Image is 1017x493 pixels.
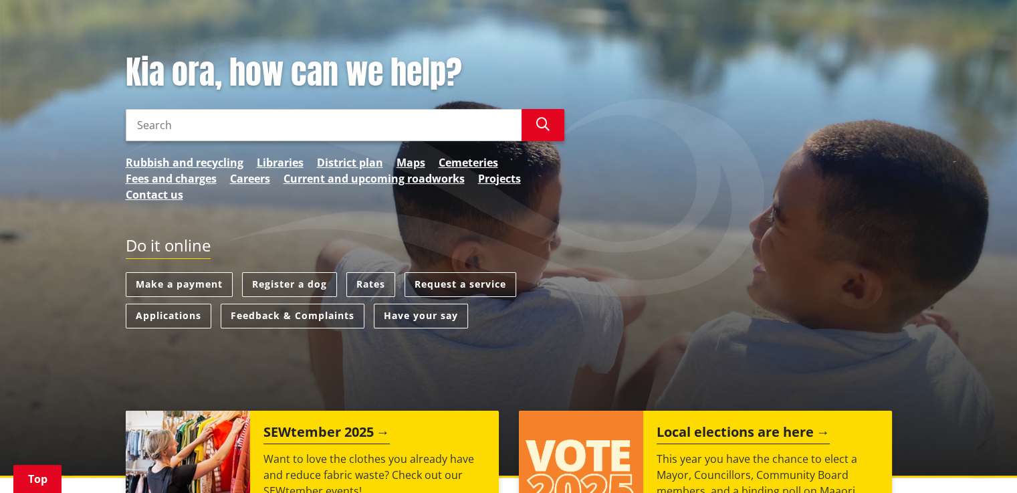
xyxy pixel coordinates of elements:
[374,304,468,328] a: Have your say
[126,155,243,171] a: Rubbish and recycling
[346,272,395,297] a: Rates
[13,465,62,493] a: Top
[126,109,522,141] input: Search input
[284,171,465,187] a: Current and upcoming roadworks
[126,187,183,203] a: Contact us
[439,155,498,171] a: Cemeteries
[126,304,211,328] a: Applications
[657,424,830,444] h2: Local elections are here
[405,272,516,297] a: Request a service
[955,437,1004,485] iframe: Messenger Launcher
[478,171,521,187] a: Projects
[257,155,304,171] a: Libraries
[397,155,425,171] a: Maps
[230,171,270,187] a: Careers
[317,155,383,171] a: District plan
[126,236,211,260] h2: Do it online
[263,424,390,444] h2: SEWtember 2025
[126,272,233,297] a: Make a payment
[126,171,217,187] a: Fees and charges
[221,304,364,328] a: Feedback & Complaints
[126,54,564,92] h1: Kia ora, how can we help?
[242,272,337,297] a: Register a dog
